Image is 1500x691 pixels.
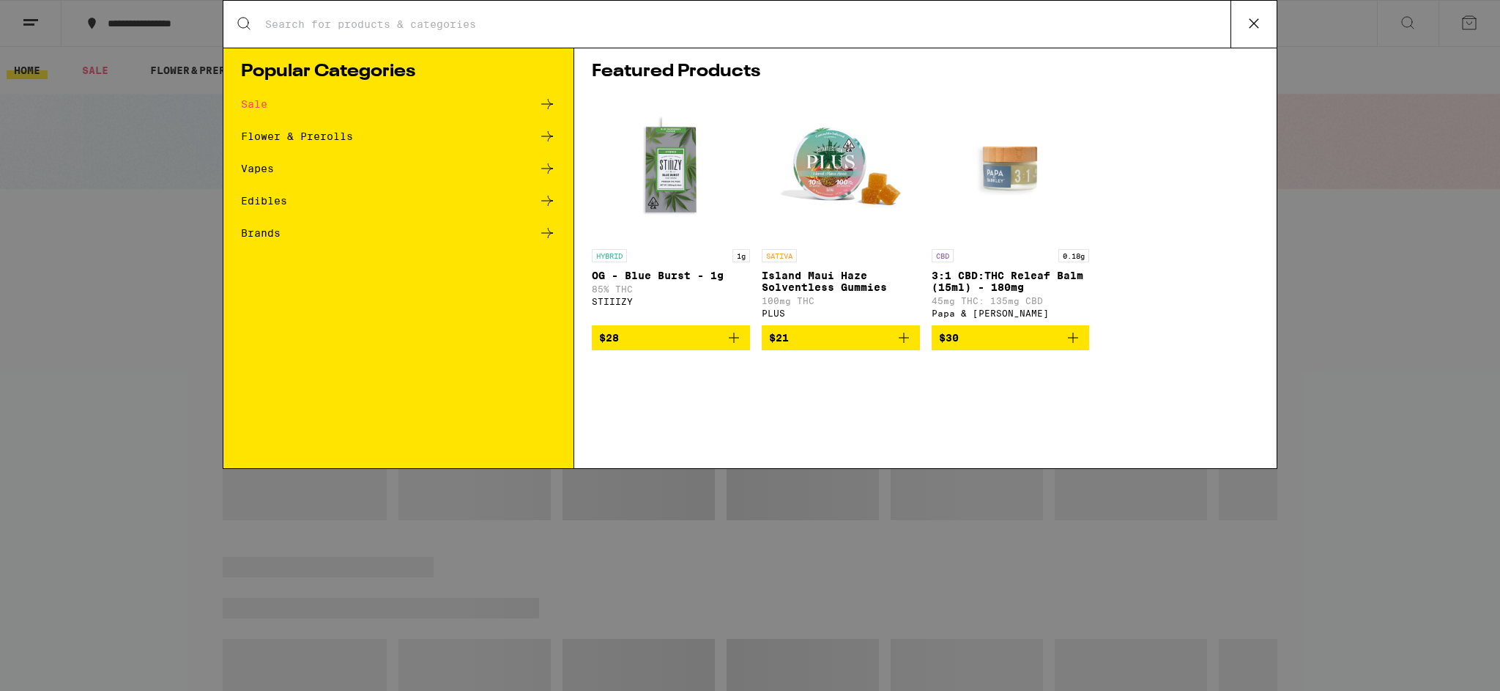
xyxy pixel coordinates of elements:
a: Open page for Island Maui Haze Solventless Gummies from PLUS [762,95,920,325]
div: Brands [241,228,281,238]
a: Vapes [241,160,556,177]
p: 3:1 CBD:THC Releaf Balm (15ml) - 180mg [932,270,1090,293]
p: HYBRID [592,249,627,262]
p: 100mg THC [762,296,920,306]
div: PLUS [762,308,920,318]
a: Sale [241,95,556,113]
p: 85% THC [592,284,750,294]
img: PLUS - Island Maui Haze Solventless Gummies [768,95,914,242]
span: $21 [769,332,789,344]
a: Open page for 3:1 CBD:THC Releaf Balm (15ml) - 180mg from Papa & Barkley [932,95,1090,325]
a: Edibles [241,192,556,210]
p: 0.18g [1058,249,1089,262]
button: Add to bag [932,325,1090,350]
img: Papa & Barkley - 3:1 CBD:THC Releaf Balm (15ml) - 180mg [937,95,1083,242]
input: Search for products & categories [264,18,1230,31]
span: $28 [599,332,619,344]
button: Add to bag [762,325,920,350]
p: 45mg THC: 135mg CBD [932,296,1090,306]
div: STIIIZY [592,297,750,306]
div: Papa & [PERSON_NAME] [932,308,1090,318]
a: Brands [241,224,556,242]
div: Flower & Prerolls [241,131,353,141]
h1: Featured Products [592,63,1259,81]
p: 1g [732,249,750,262]
div: Vapes [241,163,274,174]
p: CBD [932,249,954,262]
div: Edibles [241,196,287,206]
span: $30 [939,332,959,344]
a: Open page for OG - Blue Burst - 1g from STIIIZY [592,95,750,325]
a: Flower & Prerolls [241,128,556,145]
button: Add to bag [592,325,750,350]
p: SATIVA [762,249,797,262]
img: STIIIZY - OG - Blue Burst - 1g [598,95,744,242]
div: Sale [241,99,267,109]
p: OG - Blue Burst - 1g [592,270,750,281]
p: Island Maui Haze Solventless Gummies [762,270,920,293]
h1: Popular Categories [241,63,556,81]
